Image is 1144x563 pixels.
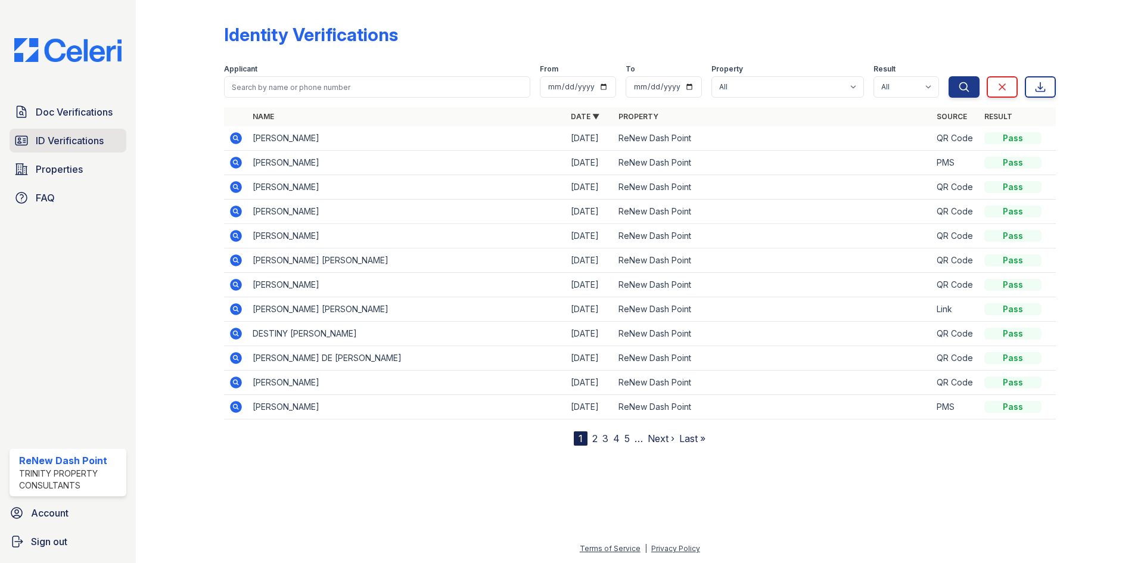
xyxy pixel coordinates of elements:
[648,433,674,444] a: Next ›
[614,297,932,322] td: ReNew Dash Point
[932,224,980,248] td: QR Code
[932,297,980,322] td: Link
[984,352,1042,364] div: Pass
[10,157,126,181] a: Properties
[614,200,932,224] td: ReNew Dash Point
[248,371,566,395] td: [PERSON_NAME]
[613,433,620,444] a: 4
[984,157,1042,169] div: Pass
[31,534,67,549] span: Sign out
[19,468,122,492] div: Trinity Property Consultants
[36,133,104,148] span: ID Verifications
[602,433,608,444] a: 3
[614,151,932,175] td: ReNew Dash Point
[5,38,131,62] img: CE_Logo_Blue-a8612792a0a2168367f1c8372b55b34899dd931a85d93a1a3d3e32e68fde9ad4.png
[566,200,614,224] td: [DATE]
[31,506,69,520] span: Account
[571,112,599,121] a: Date ▼
[248,126,566,151] td: [PERSON_NAME]
[614,371,932,395] td: ReNew Dash Point
[566,151,614,175] td: [DATE]
[932,200,980,224] td: QR Code
[932,175,980,200] td: QR Code
[248,151,566,175] td: [PERSON_NAME]
[566,395,614,419] td: [DATE]
[651,544,700,553] a: Privacy Policy
[574,431,587,446] div: 1
[984,377,1042,388] div: Pass
[248,297,566,322] td: [PERSON_NAME] [PERSON_NAME]
[248,322,566,346] td: DESTINY [PERSON_NAME]
[5,501,131,525] a: Account
[618,112,658,121] a: Property
[635,431,643,446] span: …
[614,224,932,248] td: ReNew Dash Point
[253,112,274,121] a: Name
[932,346,980,371] td: QR Code
[932,151,980,175] td: PMS
[566,126,614,151] td: [DATE]
[566,248,614,273] td: [DATE]
[10,129,126,153] a: ID Verifications
[248,248,566,273] td: [PERSON_NAME] [PERSON_NAME]
[614,395,932,419] td: ReNew Dash Point
[36,191,55,205] span: FAQ
[10,186,126,210] a: FAQ
[626,64,635,74] label: To
[932,273,980,297] td: QR Code
[36,162,83,176] span: Properties
[566,175,614,200] td: [DATE]
[19,453,122,468] div: ReNew Dash Point
[248,273,566,297] td: [PERSON_NAME]
[984,112,1012,121] a: Result
[614,248,932,273] td: ReNew Dash Point
[224,64,257,74] label: Applicant
[36,105,113,119] span: Doc Verifications
[614,175,932,200] td: ReNew Dash Point
[224,24,398,45] div: Identity Verifications
[984,181,1042,193] div: Pass
[5,530,131,553] a: Sign out
[10,100,126,124] a: Doc Verifications
[540,64,558,74] label: From
[984,279,1042,291] div: Pass
[679,433,705,444] a: Last »
[566,297,614,322] td: [DATE]
[984,254,1042,266] div: Pass
[566,224,614,248] td: [DATE]
[580,544,641,553] a: Terms of Service
[566,273,614,297] td: [DATE]
[645,544,647,553] div: |
[984,401,1042,413] div: Pass
[932,248,980,273] td: QR Code
[248,224,566,248] td: [PERSON_NAME]
[873,64,896,74] label: Result
[248,175,566,200] td: [PERSON_NAME]
[984,328,1042,340] div: Pass
[614,346,932,371] td: ReNew Dash Point
[248,395,566,419] td: [PERSON_NAME]
[937,112,967,121] a: Source
[932,395,980,419] td: PMS
[566,346,614,371] td: [DATE]
[224,76,530,98] input: Search by name or phone number
[614,322,932,346] td: ReNew Dash Point
[614,273,932,297] td: ReNew Dash Point
[566,371,614,395] td: [DATE]
[248,346,566,371] td: [PERSON_NAME] DE [PERSON_NAME]
[932,126,980,151] td: QR Code
[984,206,1042,217] div: Pass
[711,64,743,74] label: Property
[614,126,932,151] td: ReNew Dash Point
[984,303,1042,315] div: Pass
[932,322,980,346] td: QR Code
[592,433,598,444] a: 2
[932,371,980,395] td: QR Code
[984,230,1042,242] div: Pass
[984,132,1042,144] div: Pass
[624,433,630,444] a: 5
[248,200,566,224] td: [PERSON_NAME]
[566,322,614,346] td: [DATE]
